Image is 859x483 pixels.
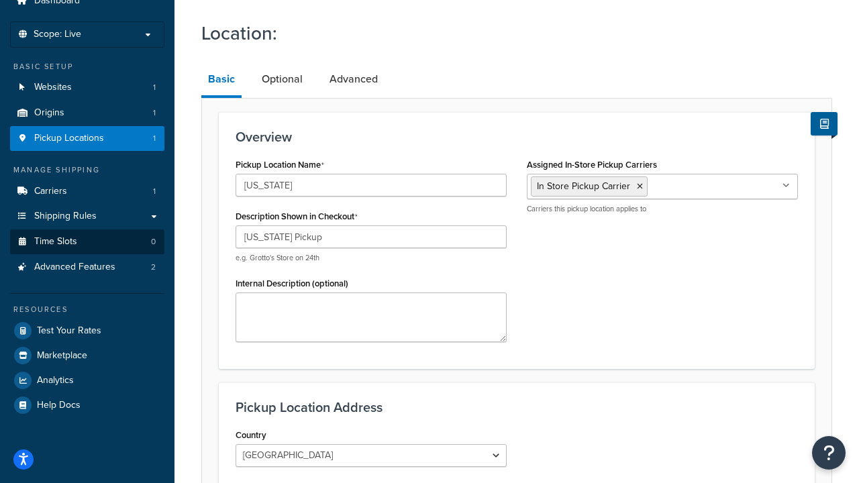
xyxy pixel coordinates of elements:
[10,304,164,315] div: Resources
[153,107,156,119] span: 1
[10,101,164,125] a: Origins1
[34,29,81,40] span: Scope: Live
[34,107,64,119] span: Origins
[10,368,164,392] a: Analytics
[323,63,385,95] a: Advanced
[10,126,164,151] a: Pickup Locations1
[10,255,164,280] a: Advanced Features2
[37,350,87,362] span: Marketplace
[10,179,164,204] a: Carriers1
[10,164,164,176] div: Manage Shipping
[34,186,67,197] span: Carriers
[10,101,164,125] li: Origins
[34,82,72,93] span: Websites
[37,400,81,411] span: Help Docs
[153,133,156,144] span: 1
[151,236,156,248] span: 0
[151,262,156,273] span: 2
[37,375,74,386] span: Analytics
[10,61,164,72] div: Basic Setup
[10,126,164,151] li: Pickup Locations
[10,75,164,100] a: Websites1
[236,129,798,144] h3: Overview
[10,319,164,343] a: Test Your Rates
[236,278,348,288] label: Internal Description (optional)
[34,211,97,222] span: Shipping Rules
[201,63,242,98] a: Basic
[10,75,164,100] li: Websites
[34,236,77,248] span: Time Slots
[255,63,309,95] a: Optional
[236,160,324,170] label: Pickup Location Name
[10,255,164,280] li: Advanced Features
[812,436,846,470] button: Open Resource Center
[537,179,630,193] span: In Store Pickup Carrier
[10,179,164,204] li: Carriers
[201,20,815,46] h1: Location:
[811,112,838,136] button: Show Help Docs
[34,262,115,273] span: Advanced Features
[10,229,164,254] a: Time Slots0
[153,186,156,197] span: 1
[236,211,358,222] label: Description Shown in Checkout
[10,204,164,229] a: Shipping Rules
[10,393,164,417] a: Help Docs
[153,82,156,93] span: 1
[236,253,507,263] p: e.g. Grotto's Store on 24th
[10,229,164,254] li: Time Slots
[37,325,101,337] span: Test Your Rates
[236,430,266,440] label: Country
[527,204,798,214] p: Carriers this pickup location applies to
[10,343,164,368] a: Marketplace
[34,133,104,144] span: Pickup Locations
[527,160,657,170] label: Assigned In-Store Pickup Carriers
[236,400,798,415] h3: Pickup Location Address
